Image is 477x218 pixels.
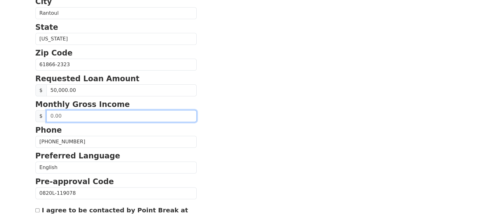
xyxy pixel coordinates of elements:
strong: State [35,23,58,32]
span: $ [35,84,47,96]
span: $ [35,110,47,122]
input: Requested Loan Amount [46,84,197,96]
p: Monthly Gross Income [35,99,197,110]
input: City [35,7,197,19]
strong: Zip Code [35,49,73,57]
input: 0.00 [46,110,197,122]
input: Phone [35,136,197,148]
strong: Requested Loan Amount [35,74,140,83]
strong: Pre-approval Code [35,177,114,186]
strong: Preferred Language [35,152,120,160]
strong: Phone [35,126,62,135]
input: Zip Code [35,59,197,71]
input: Pre-approval Code [35,187,197,199]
